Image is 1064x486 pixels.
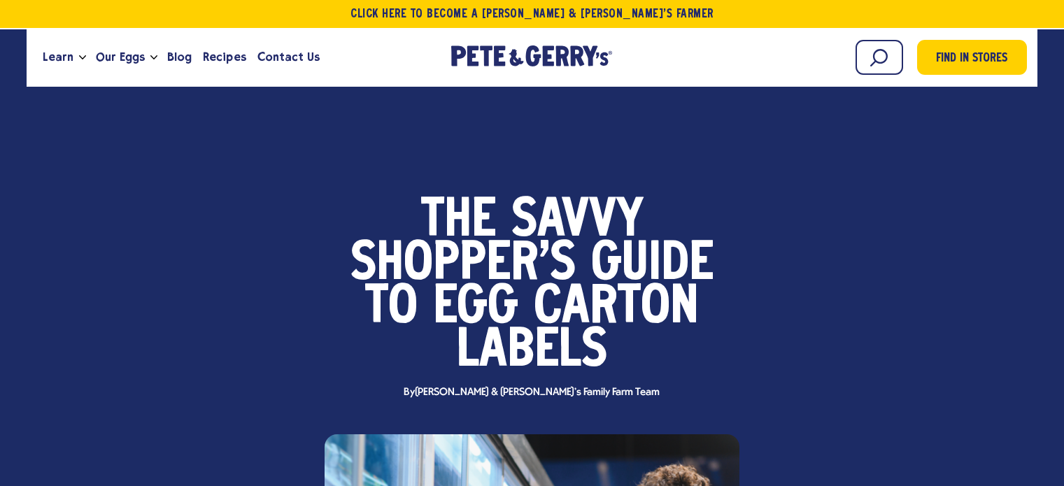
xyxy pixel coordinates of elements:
[37,38,79,76] a: Learn
[917,40,1027,75] a: Find in Stores
[203,48,246,66] span: Recipes
[421,200,496,243] span: The
[162,38,197,76] a: Blog
[397,387,667,398] span: By
[415,387,660,398] span: [PERSON_NAME] & [PERSON_NAME]'s Family Farm Team
[433,287,518,330] span: Egg
[197,38,251,76] a: Recipes
[257,48,320,66] span: Contact Us
[90,38,150,76] a: Our Eggs
[252,38,325,76] a: Contact Us
[365,287,418,330] span: to
[150,55,157,60] button: Open the dropdown menu for Our Eggs
[167,48,192,66] span: Blog
[79,55,86,60] button: Open the dropdown menu for Learn
[96,48,145,66] span: Our Eggs
[534,287,699,330] span: Carton
[43,48,73,66] span: Learn
[511,200,644,243] span: Savvy
[457,330,607,373] span: Labels
[856,40,903,75] input: Search
[936,50,1007,69] span: Find in Stores
[350,243,576,287] span: Shopper's
[591,243,714,287] span: Guide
